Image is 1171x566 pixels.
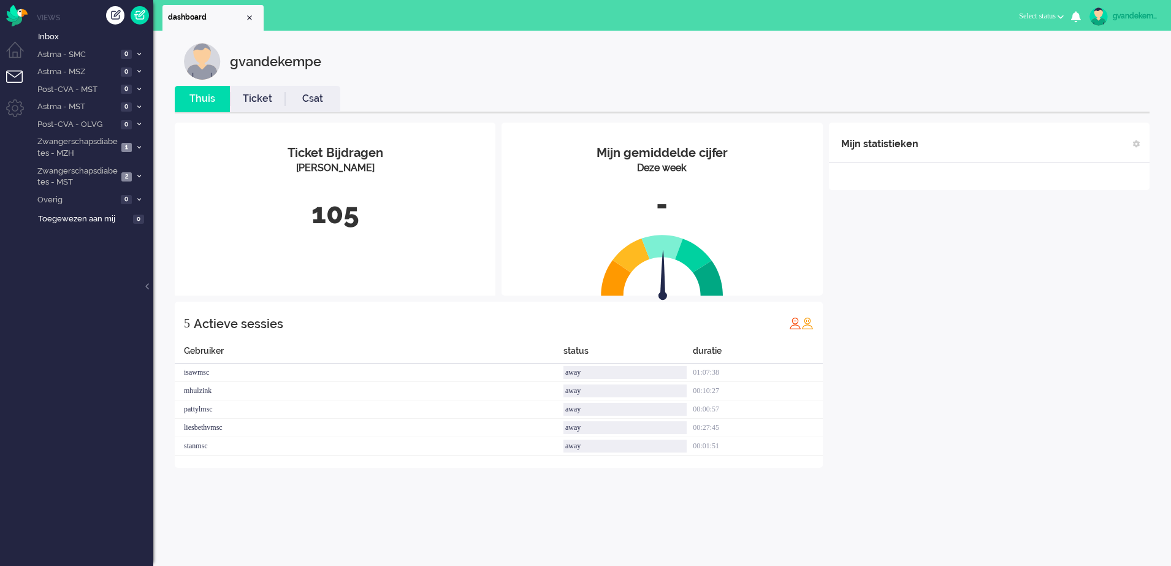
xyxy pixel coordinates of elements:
[184,194,486,234] div: 105
[285,92,340,106] a: Csat
[230,43,321,80] div: gvandekempe
[36,84,117,96] span: Post-CVA - MST
[36,136,118,159] span: Zwangerschapsdiabetes - MZH
[1012,7,1071,25] button: Select status
[511,161,813,175] div: Deze week
[563,403,687,416] div: away
[194,312,283,336] div: Actieve sessies
[36,212,153,225] a: Toegewezen aan mij 0
[693,345,822,364] div: duratie
[636,250,689,303] img: arrow.svg
[131,6,149,25] a: Quick Ticket
[175,400,563,419] div: pattylmsc
[121,67,132,77] span: 0
[1019,12,1056,20] span: Select status
[511,144,813,162] div: Mijn gemiddelde cijfer
[184,144,486,162] div: Ticket Bijdragen
[285,86,340,112] li: Csat
[789,317,801,329] img: profile_red.svg
[121,102,132,112] span: 0
[175,92,230,106] a: Thuis
[184,43,221,80] img: customer.svg
[801,317,814,329] img: profile_orange.svg
[36,119,117,131] span: Post-CVA - OLVG
[563,421,687,434] div: away
[1012,4,1071,31] li: Select status
[133,215,144,224] span: 0
[6,42,34,69] li: Dashboard menu
[121,172,132,182] span: 2
[511,185,813,225] div: -
[168,12,245,23] span: dashboard
[38,213,129,225] span: Toegewezen aan mij
[693,382,822,400] div: 00:10:27
[563,366,687,379] div: away
[121,195,132,204] span: 0
[38,31,153,43] span: Inbox
[162,5,264,31] li: Dashboard
[121,143,132,152] span: 1
[693,400,822,419] div: 00:00:57
[121,120,132,129] span: 0
[121,85,132,94] span: 0
[175,364,563,382] div: isawmsc
[841,132,918,156] div: Mijn statistieken
[601,234,723,296] img: semi_circle.svg
[693,364,822,382] div: 01:07:38
[37,12,153,23] li: Views
[6,71,34,98] li: Tickets menu
[36,29,153,43] a: Inbox
[121,50,132,59] span: 0
[563,384,687,397] div: away
[36,49,117,61] span: Astma - SMC
[175,345,563,364] div: Gebruiker
[230,86,285,112] li: Ticket
[563,345,693,364] div: status
[106,6,124,25] div: Creëer ticket
[184,311,190,335] div: 5
[36,66,117,78] span: Astma - MSZ
[230,92,285,106] a: Ticket
[6,99,34,127] li: Admin menu
[563,440,687,453] div: away
[175,437,563,456] div: stanmsc
[245,13,254,23] div: Close tab
[693,419,822,437] div: 00:27:45
[6,5,28,26] img: flow_omnibird.svg
[1087,7,1159,26] a: gvandekempe
[175,419,563,437] div: liesbethvmsc
[1089,7,1108,26] img: avatar
[36,166,118,188] span: Zwangerschapsdiabetes - MST
[36,194,117,206] span: Overig
[184,161,486,175] div: [PERSON_NAME]
[36,101,117,113] span: Astma - MST
[6,8,28,17] a: Omnidesk
[1113,10,1159,22] div: gvandekempe
[175,382,563,400] div: mhulzink
[175,86,230,112] li: Thuis
[693,437,822,456] div: 00:01:51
